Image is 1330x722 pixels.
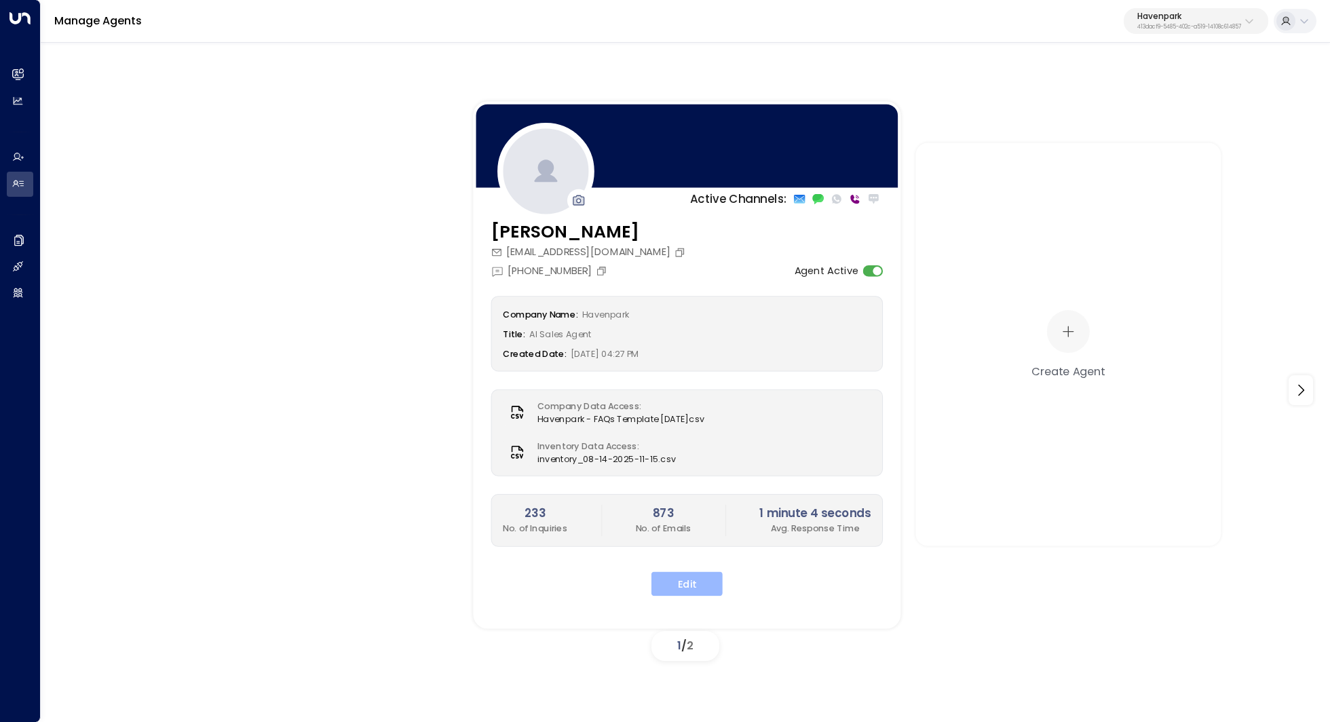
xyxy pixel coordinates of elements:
button: Copy [596,265,611,276]
p: No. of Emails [636,522,691,535]
span: Havenpark - FAQs Template [DATE]csv [537,413,705,425]
span: [DATE] 04:27 PM [571,347,639,360]
span: 2 [687,638,693,653]
p: Avg. Response Time [759,522,871,535]
p: Active Channels: [690,190,787,207]
button: Copy [674,246,689,258]
label: Inventory Data Access: [537,440,669,453]
p: No. of Inquiries [503,522,567,535]
span: 1 [677,638,681,653]
a: Manage Agents [54,13,142,28]
label: Title: [503,328,525,340]
span: Havenpark [582,308,629,320]
h2: 1 minute 4 seconds [759,504,871,521]
button: Havenpark413dacf9-5485-402c-a519-14108c614857 [1124,8,1268,34]
div: Create Agent [1031,362,1105,379]
h2: 873 [636,504,691,521]
h3: [PERSON_NAME] [491,218,689,244]
label: Company Name: [503,308,577,320]
div: / [651,631,719,661]
label: Created Date: [503,347,566,360]
label: Agent Active [795,263,859,278]
h2: 233 [503,504,567,521]
div: [PHONE_NUMBER] [491,263,611,278]
span: AI Sales Agent [529,328,591,340]
label: Company Data Access: [537,400,698,413]
p: Havenpark [1137,12,1241,20]
button: Edit [651,571,723,596]
div: [EMAIL_ADDRESS][DOMAIN_NAME] [491,244,689,259]
span: inventory_08-14-2025-11-15.csv [537,453,677,465]
p: 413dacf9-5485-402c-a519-14108c614857 [1137,24,1241,30]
